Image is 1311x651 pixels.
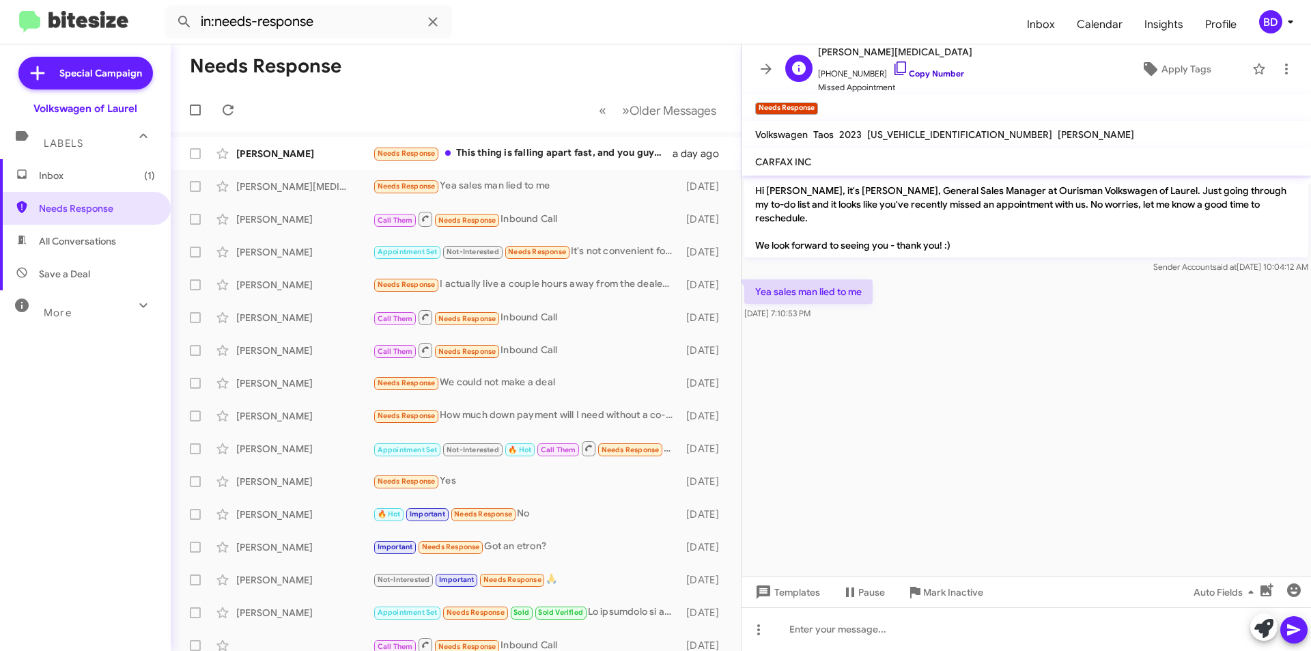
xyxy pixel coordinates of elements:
[378,411,436,420] span: Needs Response
[742,580,831,605] button: Templates
[373,440,679,457] div: Inbound Call
[813,128,834,141] span: Taos
[831,580,896,605] button: Pause
[373,572,679,587] div: 🙏
[679,278,730,292] div: [DATE]
[541,445,576,454] span: Call Them
[447,608,505,617] span: Needs Response
[373,375,679,391] div: We could not make a deal
[622,102,630,119] span: »
[373,539,679,555] div: Got an etron?
[673,147,730,161] div: a day ago
[373,178,679,194] div: Yea sales man lied to me
[378,477,436,486] span: Needs Response
[378,445,438,454] span: Appointment Set
[679,442,730,456] div: [DATE]
[44,307,72,319] span: More
[236,376,373,390] div: [PERSON_NAME]
[744,308,810,318] span: [DATE] 7:10:53 PM
[818,81,972,94] span: Missed Appointment
[438,314,496,323] span: Needs Response
[591,96,724,124] nav: Page navigation example
[373,277,679,292] div: I actually live a couple hours away from the dealership. I can tell you it has 41000 miles on it....
[236,344,373,357] div: [PERSON_NAME]
[236,540,373,554] div: [PERSON_NAME]
[373,408,679,424] div: How much down payment will I need without a co-signer
[236,245,373,259] div: [PERSON_NAME]
[679,508,730,521] div: [DATE]
[867,128,1052,141] span: [US_VEHICLE_IDENTIFICATION_NUMBER]
[1183,580,1270,605] button: Auto Fields
[378,314,413,323] span: Call Them
[39,234,116,248] span: All Conversations
[1194,5,1247,44] a: Profile
[1066,5,1133,44] a: Calendar
[1213,262,1237,272] span: said at
[752,580,820,605] span: Templates
[373,506,679,522] div: No
[858,580,885,605] span: Pause
[508,247,566,256] span: Needs Response
[378,642,413,651] span: Call Them
[755,102,818,115] small: Needs Response
[679,606,730,620] div: [DATE]
[236,180,373,193] div: [PERSON_NAME][MEDICAL_DATA]
[190,55,341,77] h1: Needs Response
[378,347,413,356] span: Call Them
[378,247,438,256] span: Appointment Set
[378,378,436,387] span: Needs Response
[1247,10,1296,33] button: BD
[378,510,401,518] span: 🔥 Hot
[438,216,496,225] span: Needs Response
[422,542,480,551] span: Needs Response
[1194,580,1259,605] span: Auto Fields
[236,573,373,587] div: [PERSON_NAME]
[1153,262,1308,272] span: Sender Account [DATE] 10:04:12 AM
[1259,10,1282,33] div: BD
[39,202,155,215] span: Needs Response
[439,575,475,584] span: Important
[236,442,373,456] div: [PERSON_NAME]
[373,473,679,489] div: Yes
[508,445,531,454] span: 🔥 Hot
[513,608,529,617] span: Sold
[378,149,436,158] span: Needs Response
[614,96,724,124] button: Next
[33,102,137,115] div: Volkswagen of Laurel
[236,409,373,423] div: [PERSON_NAME]
[679,573,730,587] div: [DATE]
[236,606,373,620] div: [PERSON_NAME]
[1058,128,1134,141] span: [PERSON_NAME]
[373,146,673,161] div: This thing is falling apart fast, and you guys sell the tiny clips that hold the interior trim to...
[373,210,679,227] div: Inbound Call
[1105,57,1245,81] button: Apply Tags
[896,580,994,605] button: Mark Inactive
[373,244,679,260] div: It's not convenient for me to drive all that way just to negotiate a price. As I mentioned the ca...
[378,575,430,584] span: Not-Interested
[1161,57,1211,81] span: Apply Tags
[438,642,496,651] span: Needs Response
[39,169,155,182] span: Inbox
[39,267,90,281] span: Save a Deal
[679,376,730,390] div: [DATE]
[378,280,436,289] span: Needs Response
[679,180,730,193] div: [DATE]
[447,247,499,256] span: Not-Interested
[483,575,541,584] span: Needs Response
[818,60,972,81] span: [PHONE_NUMBER]
[744,279,873,304] p: Yea sales man lied to me
[679,311,730,324] div: [DATE]
[1133,5,1194,44] a: Insights
[236,278,373,292] div: [PERSON_NAME]
[1016,5,1066,44] a: Inbox
[454,510,512,518] span: Needs Response
[679,475,730,488] div: [DATE]
[378,608,438,617] span: Appointment Set
[630,103,716,118] span: Older Messages
[679,540,730,554] div: [DATE]
[591,96,615,124] button: Previous
[538,608,583,617] span: Sold Verified
[378,216,413,225] span: Call Them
